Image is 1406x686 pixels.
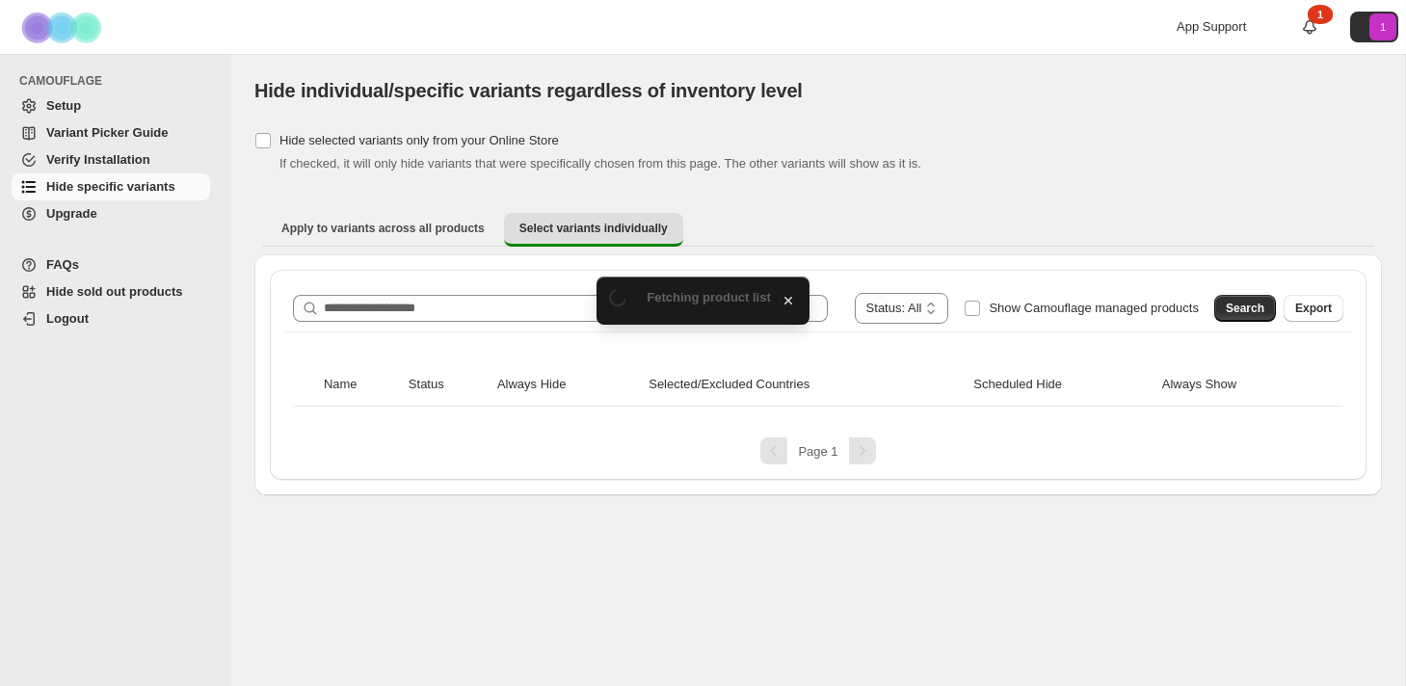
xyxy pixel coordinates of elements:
span: Variant Picker Guide [46,125,168,140]
span: Export [1295,301,1332,316]
button: Export [1284,295,1343,322]
span: FAQs [46,257,79,272]
img: Camouflage [15,1,112,54]
a: Variant Picker Guide [12,119,210,146]
a: Setup [12,92,210,119]
th: Selected/Excluded Countries [643,363,968,407]
a: FAQs [12,251,210,278]
span: Logout [46,311,89,326]
span: Avatar with initials 1 [1369,13,1396,40]
span: Hide individual/specific variants regardless of inventory level [254,80,803,101]
div: Select variants individually [254,254,1382,495]
th: Scheduled Hide [968,363,1156,407]
nav: Pagination [285,437,1351,464]
button: Select variants individually [504,213,683,247]
th: Name [318,363,403,407]
span: Verify Installation [46,152,150,167]
th: Status [403,363,491,407]
a: Upgrade [12,200,210,227]
span: If checked, it will only hide variants that were specifically chosen from this page. The other va... [279,156,921,171]
a: Logout [12,305,210,332]
span: Fetching product list [647,290,771,304]
span: Show Camouflage managed products [989,301,1199,315]
button: Apply to variants across all products [266,213,500,244]
span: Page 1 [798,444,837,459]
th: Always Show [1156,363,1318,407]
text: 1 [1380,21,1386,33]
span: Upgrade [46,206,97,221]
span: Select variants individually [519,221,668,236]
span: Setup [46,98,81,113]
button: Avatar with initials 1 [1350,12,1398,42]
button: Search [1214,295,1276,322]
a: Hide specific variants [12,173,210,200]
span: Search [1226,301,1264,316]
a: 1 [1300,17,1319,37]
th: Always Hide [491,363,643,407]
div: 1 [1308,5,1333,24]
span: CAMOUFLAGE [19,73,218,89]
span: App Support [1177,19,1246,34]
span: Hide specific variants [46,179,175,194]
span: Hide selected variants only from your Online Store [279,133,559,147]
a: Hide sold out products [12,278,210,305]
span: Hide sold out products [46,284,183,299]
a: Verify Installation [12,146,210,173]
span: Apply to variants across all products [281,221,485,236]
